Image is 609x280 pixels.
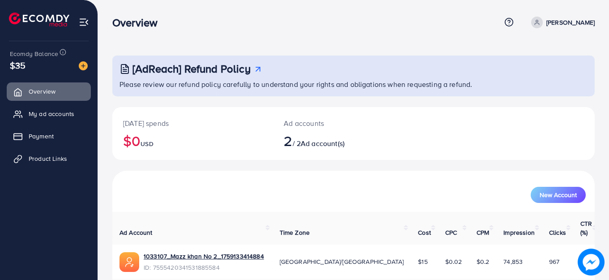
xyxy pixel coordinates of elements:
[301,138,345,148] span: Ad account(s)
[10,59,26,72] span: $35
[7,150,91,168] a: Product Links
[144,252,264,261] a: 1033107_Mazz khan No 2_1759133414884
[477,228,489,237] span: CPM
[549,228,566,237] span: Clicks
[112,16,165,29] h3: Overview
[546,17,595,28] p: [PERSON_NAME]
[119,228,153,237] span: Ad Account
[445,257,462,266] span: $0.02
[477,257,490,266] span: $0.2
[580,219,592,237] span: CTR (%)
[7,127,91,145] a: Payment
[578,249,605,276] img: image
[29,154,67,163] span: Product Links
[531,187,586,203] button: New Account
[503,228,535,237] span: Impression
[9,13,69,26] img: logo
[503,257,523,266] span: 74,853
[132,62,251,75] h3: [AdReach] Refund Policy
[418,228,431,237] span: Cost
[7,82,91,100] a: Overview
[119,252,139,272] img: ic-ads-acc.e4c84228.svg
[29,87,55,96] span: Overview
[7,105,91,123] a: My ad accounts
[549,257,559,266] span: 967
[123,118,262,129] p: [DATE] spends
[445,228,457,237] span: CPC
[284,118,383,129] p: Ad accounts
[29,109,74,118] span: My ad accounts
[10,49,58,58] span: Ecomdy Balance
[284,132,383,149] h2: / 2
[280,257,404,266] span: [GEOGRAPHIC_DATA]/[GEOGRAPHIC_DATA]
[79,61,88,70] img: image
[141,139,153,148] span: USD
[123,132,262,149] h2: $0
[119,79,589,90] p: Please review our refund policy carefully to understand your rights and obligations when requesti...
[528,17,595,28] a: [PERSON_NAME]
[144,263,264,272] span: ID: 7555420341531885584
[29,132,54,141] span: Payment
[540,192,577,198] span: New Account
[284,130,292,151] span: 2
[280,228,310,237] span: Time Zone
[418,257,427,266] span: $15
[79,17,89,27] img: menu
